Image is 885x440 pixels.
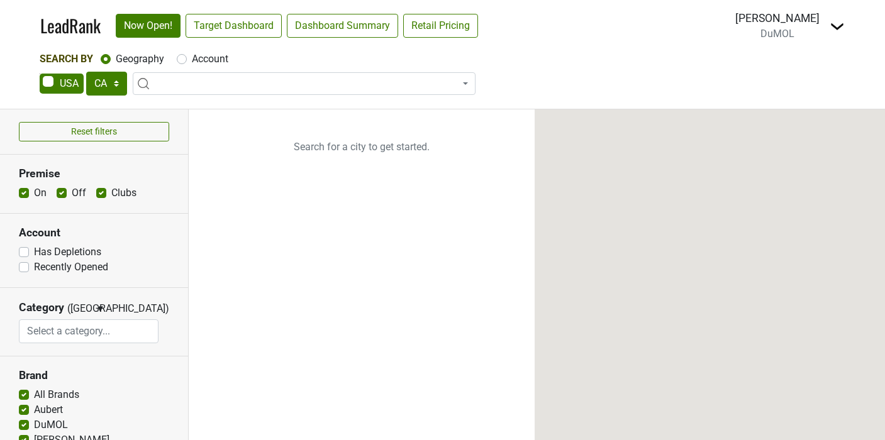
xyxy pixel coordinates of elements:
[287,14,398,38] a: Dashboard Summary
[735,10,820,26] div: [PERSON_NAME]
[40,13,101,39] a: LeadRank
[40,53,93,65] span: Search By
[19,122,169,141] button: Reset filters
[116,52,164,67] label: Geography
[116,14,181,38] a: Now Open!
[186,14,282,38] a: Target Dashboard
[34,260,108,275] label: Recently Opened
[34,245,101,260] label: Has Depletions
[19,301,64,314] h3: Category
[192,52,228,67] label: Account
[111,185,136,201] label: Clubs
[72,185,86,201] label: Off
[403,14,478,38] a: Retail Pricing
[760,28,794,40] span: DuMOL
[34,387,79,402] label: All Brands
[34,185,47,201] label: On
[830,19,845,34] img: Dropdown Menu
[19,319,159,343] input: Select a category...
[34,417,68,432] label: DuMOL
[189,109,535,185] p: Search for a city to get started.
[96,303,105,314] span: ▼
[19,369,169,382] h3: Brand
[34,402,63,417] label: Aubert
[19,226,169,239] h3: Account
[19,167,169,180] h3: Premise
[67,301,92,319] span: ([GEOGRAPHIC_DATA])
